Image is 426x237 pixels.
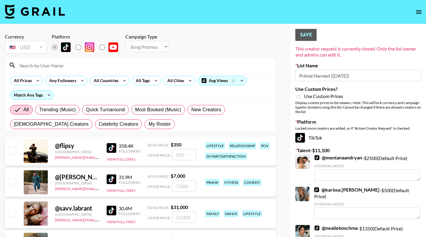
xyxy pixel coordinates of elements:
div: @ [PERSON_NAME].[PERSON_NAME] [55,173,99,181]
strong: $ 31,000 [171,204,188,210]
img: Instagram [85,42,94,52]
div: diy/art/satisfaction [205,153,247,160]
button: View Full Stats [107,157,135,162]
div: [GEOGRAPHIC_DATA] [55,149,99,154]
div: 31.9M [119,174,140,180]
div: All Cities [164,76,185,85]
div: All Prices [10,76,33,85]
div: Internal Notes: [315,164,420,168]
label: Use Custom Prices? [295,86,421,92]
img: TikTok [107,206,116,215]
span: Use Custom Prices [304,93,343,99]
div: USD [6,42,46,53]
div: Any Followers [46,76,78,85]
button: open drawer [413,6,425,18]
span: New Creators [191,106,221,113]
span: Song Price: [148,174,169,179]
button: View Full Stats [107,220,135,224]
div: @ flipsy [55,142,99,149]
div: All Countries [90,76,120,85]
div: All Tags [132,76,151,85]
strong: $ 7,000 [171,173,185,179]
span: Celebrity Creators [99,121,138,128]
img: TikTok [61,42,71,52]
input: 350 [172,149,196,160]
img: TikTok [315,226,319,230]
span: Quick Turnaround [86,106,125,113]
em: for bookers using this list [302,105,341,109]
span: Trending (Music) [39,106,76,113]
div: pov [260,142,270,149]
div: Remove selected talent to change platforms [52,41,123,54]
a: @montanaandryan [315,155,362,161]
div: - $ 2500 (Default Price) [315,155,420,181]
span: Most Booked (Music) [135,106,181,113]
button: Save [295,29,317,41]
a: [PERSON_NAME][EMAIL_ADDRESS][DOMAIN_NAME] [55,154,144,160]
div: - $ 500 (Default Price) [314,187,420,219]
div: family [205,210,220,217]
img: TikTok [295,133,305,143]
div: 358.4K [119,143,140,149]
a: [PERSON_NAME][EMAIL_ADDRESS][DOMAIN_NAME] [55,185,144,191]
div: Internal Notes: [314,202,420,206]
div: Campaign Type [125,34,169,40]
div: prank [205,179,220,186]
span: [DEMOGRAPHIC_DATA] Creators [14,121,89,128]
div: comedy [243,179,261,186]
div: lifestyle [242,210,262,217]
input: Search by User Name [16,60,272,70]
input: 7,000 [172,180,196,192]
div: @ savv.labrant [55,205,99,212]
div: [GEOGRAPHIC_DATA] [55,181,99,185]
div: relationship [229,142,256,149]
span: Song Price: [148,143,169,147]
div: Match Any Tags [10,91,54,100]
label: Platform [295,119,421,125]
div: Remove selected talent to change your currency [5,40,47,55]
div: [GEOGRAPHIC_DATA] [55,212,99,217]
div: Locked once creators are added, or if "Active Creator Request" is checked. [295,126,421,131]
div: Followers [119,180,140,185]
label: List Name [295,63,421,69]
img: TikTok [107,174,116,184]
div: fitness [223,179,239,186]
img: YouTube [108,42,118,52]
span: My Roster [148,121,171,128]
button: View Full Stats [107,188,135,193]
div: Followers [119,211,140,216]
a: @karissa.[PERSON_NAME] [314,187,379,193]
div: Platform [52,34,123,40]
div: Followers [119,149,140,153]
div: dance [224,210,239,217]
div: Avg Views [198,76,247,85]
a: @nealieboschma [315,225,358,231]
img: TikTok [107,143,116,153]
span: All [23,106,29,113]
div: This creator request is currently closed. Only the list owner and admins can edit it. [295,46,421,58]
img: Grail Talent [5,4,65,19]
span: Song Price: [148,205,169,210]
input: 31,000 [172,211,196,223]
span: Offer Price: [148,184,171,189]
label: Talent - $ 11,100 [295,147,421,153]
span: Offer Price: [148,216,171,220]
div: 30.4M [119,205,140,211]
div: TikTok [295,133,421,143]
img: TikTok [315,155,319,160]
div: lifestyle [205,142,225,149]
strong: $ 350 [171,142,181,147]
img: TikTok [314,187,319,192]
div: Display custom prices to list viewers. Note: This will lock currency and campaign type . Cannot b... [295,100,421,114]
div: Currency [5,34,47,40]
a: [PERSON_NAME][EMAIL_ADDRESS][DOMAIN_NAME] [55,217,144,222]
span: Offer Price: [148,153,171,158]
